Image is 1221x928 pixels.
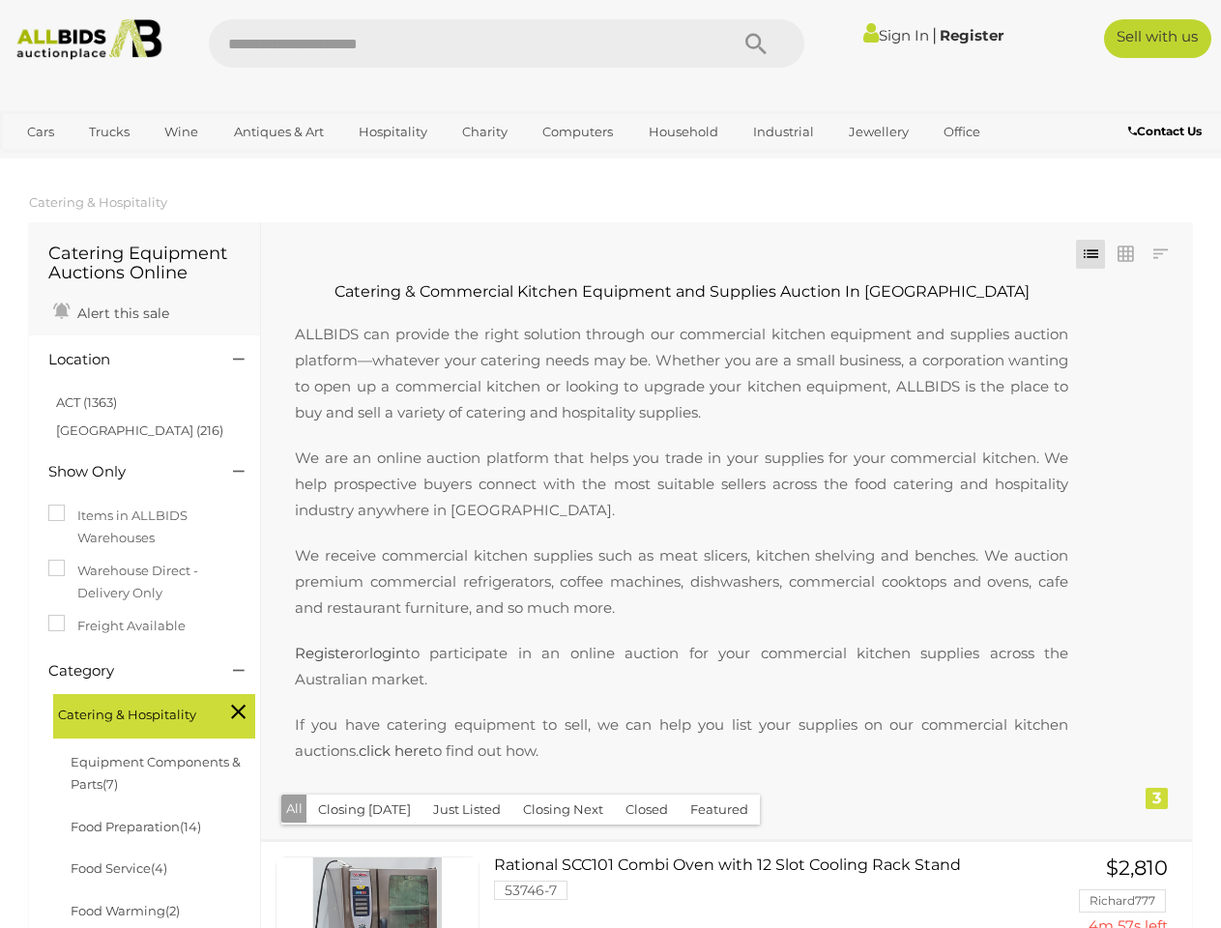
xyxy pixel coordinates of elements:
[1104,19,1211,58] a: Sell with us
[48,464,204,480] h4: Show Only
[15,116,67,148] a: Cars
[56,422,223,438] a: [GEOGRAPHIC_DATA] (216)
[15,148,79,180] a: Sports
[71,860,167,876] a: Food Service(4)
[422,795,512,825] button: Just Listed
[152,116,211,148] a: Wine
[863,26,929,44] a: Sign In
[530,116,625,148] a: Computers
[836,116,921,148] a: Jewellery
[276,711,1088,764] p: If you have catering equipment to sell, we can help you list your supplies on our commercial kitc...
[369,644,405,662] a: login
[71,819,201,834] a: Food Preparation(14)
[165,903,180,918] span: (2)
[931,116,993,148] a: Office
[1106,855,1168,880] span: $2,810
[48,352,204,368] h4: Location
[180,819,201,834] span: (14)
[1146,788,1168,809] div: 3
[932,24,937,45] span: |
[276,640,1088,692] p: or to participate in an online auction for your commercial kitchen supplies across the Australian...
[73,304,169,322] span: Alert this sale
[359,741,427,760] a: click here
[151,860,167,876] span: (4)
[48,615,186,637] label: Freight Available
[511,795,615,825] button: Closing Next
[1128,124,1202,138] b: Contact Us
[29,194,167,210] a: Catering & Hospitality
[221,116,336,148] a: Antiques & Art
[48,245,241,283] h1: Catering Equipment Auctions Online
[306,795,422,825] button: Closing [DATE]
[276,283,1088,301] h2: Catering & Commercial Kitchen Equipment and Supplies Auction In [GEOGRAPHIC_DATA]
[9,19,170,60] img: Allbids.com.au
[1128,121,1206,142] a: Contact Us
[679,795,760,825] button: Featured
[450,116,520,148] a: Charity
[295,644,355,662] a: Register
[614,795,680,825] button: Closed
[89,148,251,180] a: [GEOGRAPHIC_DATA]
[102,776,118,792] span: (7)
[76,116,142,148] a: Trucks
[71,754,241,792] a: Equipment Components & Parts(7)
[58,699,203,726] span: Catering & Hospitality
[346,116,440,148] a: Hospitality
[276,302,1088,425] p: ALLBIDS can provide the right solution through our commercial kitchen equipment and supplies auct...
[48,663,204,680] h4: Category
[636,116,731,148] a: Household
[276,542,1088,621] p: We receive commercial kitchen supplies such as meat slicers, kitchen shelving and benches. We auc...
[741,116,827,148] a: Industrial
[48,297,174,326] a: Alert this sale
[276,445,1088,523] p: We are an online auction platform that helps you trade in your supplies for your commercial kitch...
[71,903,180,918] a: Food Warming(2)
[48,560,241,605] label: Warehouse Direct - Delivery Only
[708,19,804,68] button: Search
[48,505,241,550] label: Items in ALLBIDS Warehouses
[281,795,307,823] button: All
[940,26,1003,44] a: Register
[56,394,117,410] a: ACT (1363)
